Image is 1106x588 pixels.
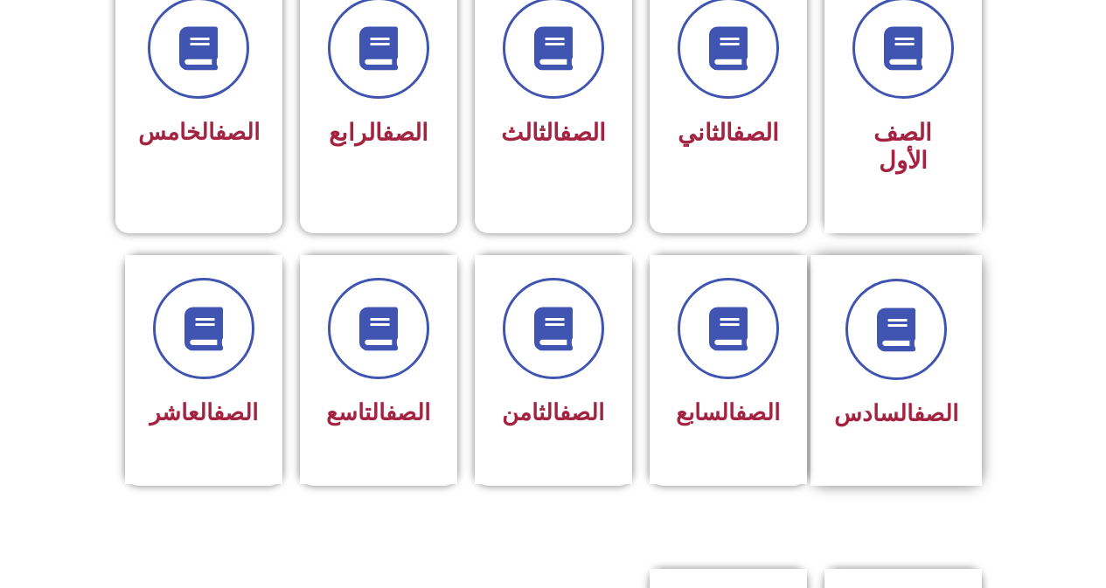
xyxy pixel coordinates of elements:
[213,399,258,425] a: الصف
[382,119,428,147] a: الصف
[676,399,780,425] span: السابع
[560,119,606,147] a: الصف
[914,400,958,426] a: الصف
[560,399,604,425] a: الصف
[386,399,430,425] a: الصف
[502,399,604,425] span: الثامن
[138,119,260,145] span: الخامس
[501,119,606,147] span: الثالث
[678,119,779,147] span: الثاني
[873,119,932,175] span: الصف الأول
[215,119,260,145] a: الصف
[735,399,780,425] a: الصف
[733,119,779,147] a: الصف
[834,400,958,426] span: السادس
[326,399,430,425] span: التاسع
[329,119,428,147] span: الرابع
[150,399,258,425] span: العاشر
